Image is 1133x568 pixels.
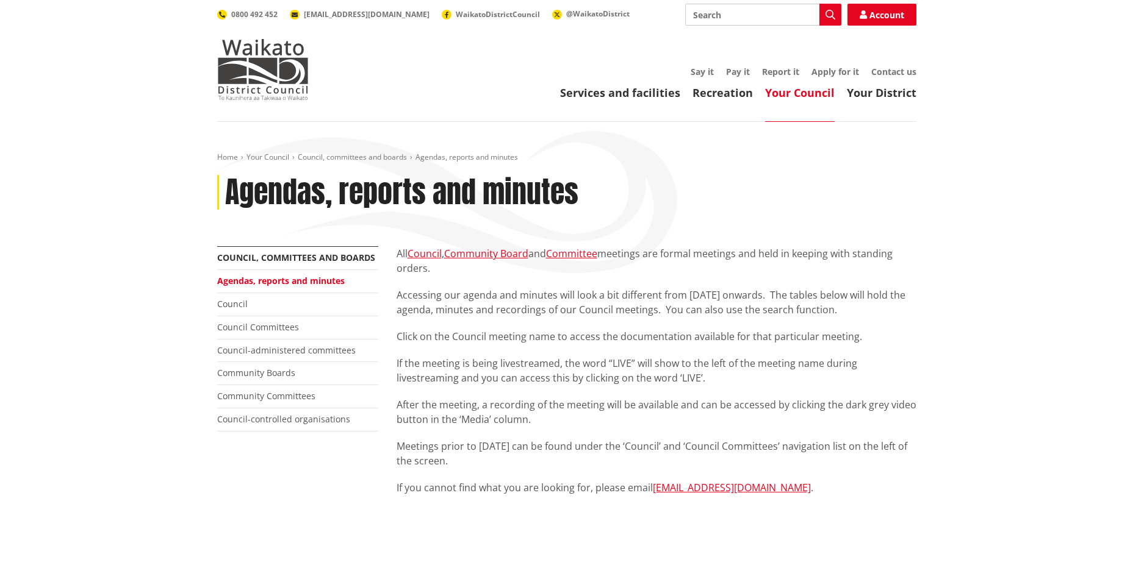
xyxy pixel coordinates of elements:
img: Waikato District Council - Te Kaunihera aa Takiwaa o Waikato [217,39,309,100]
a: Say it [691,66,714,77]
a: Your Council [765,85,835,100]
p: If you cannot find what you are looking for, please email . [397,480,916,495]
a: Council-controlled organisations [217,413,350,425]
p: After the meeting, a recording of the meeting will be available and can be accessed by clicking t... [397,397,916,427]
p: Meetings prior to [DATE] can be found under the ‘Council’ and ‘Council Committees’ navigation lis... [397,439,916,468]
a: Council [217,298,248,310]
p: Click on the Council meeting name to access the documentation available for that particular meeting. [397,329,916,344]
a: Council, committees and boards [217,252,375,263]
a: Contact us [871,66,916,77]
a: Your District [847,85,916,100]
span: [EMAIL_ADDRESS][DOMAIN_NAME] [304,9,430,20]
a: Pay it [726,66,750,77]
nav: breadcrumb [217,152,916,163]
span: 0800 492 452 [231,9,278,20]
a: WaikatoDistrictCouncil [442,9,540,20]
p: If the meeting is being livestreamed, the word “LIVE” will show to the left of the meeting name d... [397,356,916,385]
a: Community Committees [217,390,315,402]
a: Home [217,152,238,162]
a: Your Council [246,152,289,162]
p: All , and meetings are formal meetings and held in keeping with standing orders. [397,246,916,275]
a: [EMAIL_ADDRESS][DOMAIN_NAME] [290,9,430,20]
a: Committee [546,247,597,260]
a: Council, committees and boards [298,152,407,162]
span: @WaikatoDistrict [566,9,630,19]
a: Council [408,247,442,260]
a: Council-administered committees [217,344,356,356]
a: Services and facilities [560,85,680,100]
span: WaikatoDistrictCouncil [456,9,540,20]
h1: Agendas, reports and minutes [225,175,578,210]
a: @WaikatoDistrict [552,9,630,19]
a: Council Committees [217,321,299,333]
a: Community Board [444,247,528,260]
a: 0800 492 452 [217,9,278,20]
a: Agendas, reports and minutes [217,275,345,286]
span: Accessing our agenda and minutes will look a bit different from [DATE] onwards. The tables below ... [397,288,905,316]
a: Community Boards [217,367,295,378]
input: Search input [685,4,841,26]
span: Agendas, reports and minutes [415,152,518,162]
a: Report it [762,66,799,77]
a: [EMAIL_ADDRESS][DOMAIN_NAME] [653,481,811,494]
a: Recreation [692,85,753,100]
a: Apply for it [811,66,859,77]
a: Account [847,4,916,26]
